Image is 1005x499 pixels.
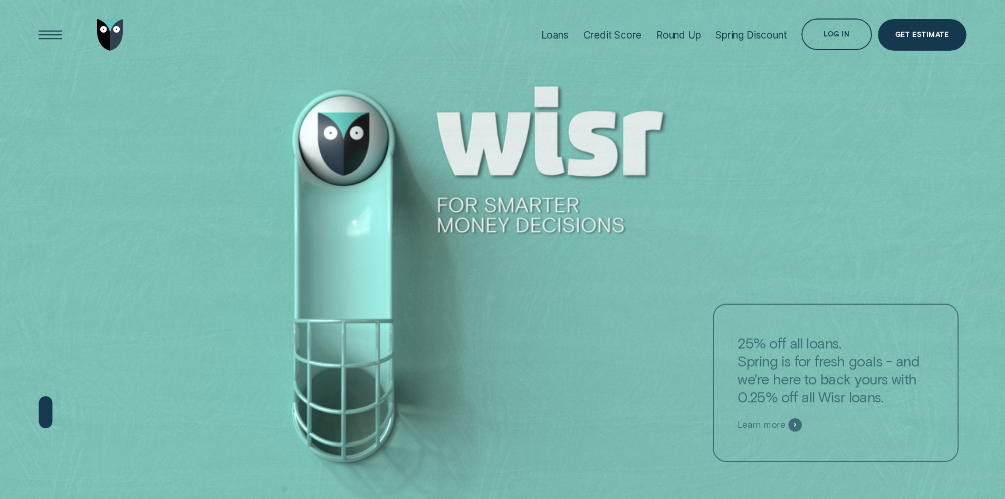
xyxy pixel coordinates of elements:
img: Wisr [97,19,123,51]
div: Round Up [656,29,701,41]
p: 25% off all loans. Spring is for fresh goals - and we're here to back yours with 0.25% off all Wi... [738,334,934,406]
span: Learn more [738,419,785,430]
button: Open Menu [35,19,66,51]
a: 25% off all loans.Spring is for fresh goals - and we're here to back yours with 0.25% off all Wis... [713,304,959,462]
div: Loans [541,29,569,41]
div: Credit Score [583,29,642,41]
button: Log in [801,18,872,50]
a: Get Estimate [878,19,966,51]
div: Spring Discount [715,29,787,41]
